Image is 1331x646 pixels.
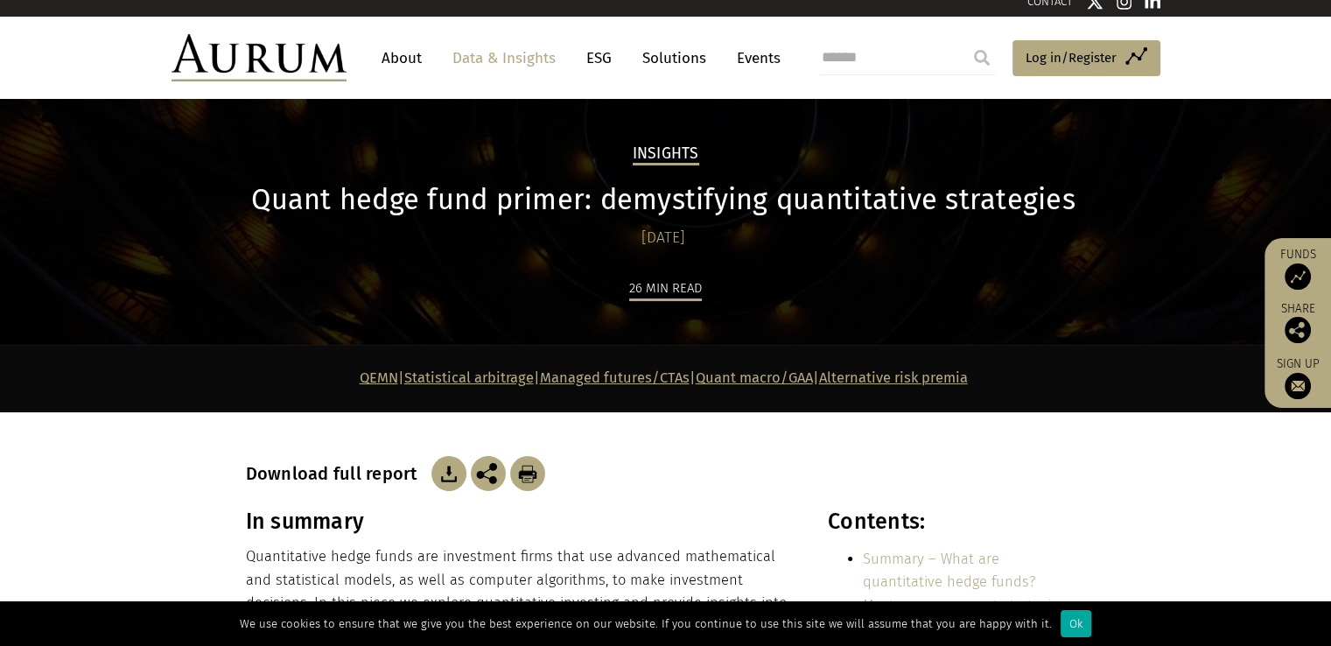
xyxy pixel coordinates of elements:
[246,509,790,535] h3: In summary
[510,456,545,491] img: Download Article
[360,369,398,386] a: QEMN
[431,456,466,491] img: Download Article
[578,42,620,74] a: ESG
[444,42,564,74] a: Data & Insights
[828,509,1081,535] h3: Contents:
[863,597,1066,614] a: Most common quant strategies
[373,42,431,74] a: About
[1026,47,1117,68] span: Log in/Register
[471,456,506,491] img: Share this post
[1285,263,1311,290] img: Access Funds
[1273,356,1322,399] a: Sign up
[863,551,1035,590] a: Summary – What are quantitative hedge funds?
[246,226,1082,250] div: [DATE]
[1285,373,1311,399] img: Sign up to our newsletter
[1273,247,1322,290] a: Funds
[633,144,699,165] h2: Insights
[696,369,813,386] a: Quant macro/GAA
[540,369,690,386] a: Managed futures/CTAs
[1285,317,1311,343] img: Share this post
[629,277,702,301] div: 26 min read
[1061,610,1091,637] div: Ok
[246,463,427,484] h3: Download full report
[1012,40,1160,77] a: Log in/Register
[728,42,781,74] a: Events
[404,369,534,386] a: Statistical arbitrage
[1273,303,1322,343] div: Share
[246,183,1082,217] h1: Quant hedge fund primer: demystifying quantitative strategies
[634,42,715,74] a: Solutions
[964,40,999,75] input: Submit
[819,369,968,386] a: Alternative risk premia
[172,34,347,81] img: Aurum
[360,369,968,386] strong: | | | |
